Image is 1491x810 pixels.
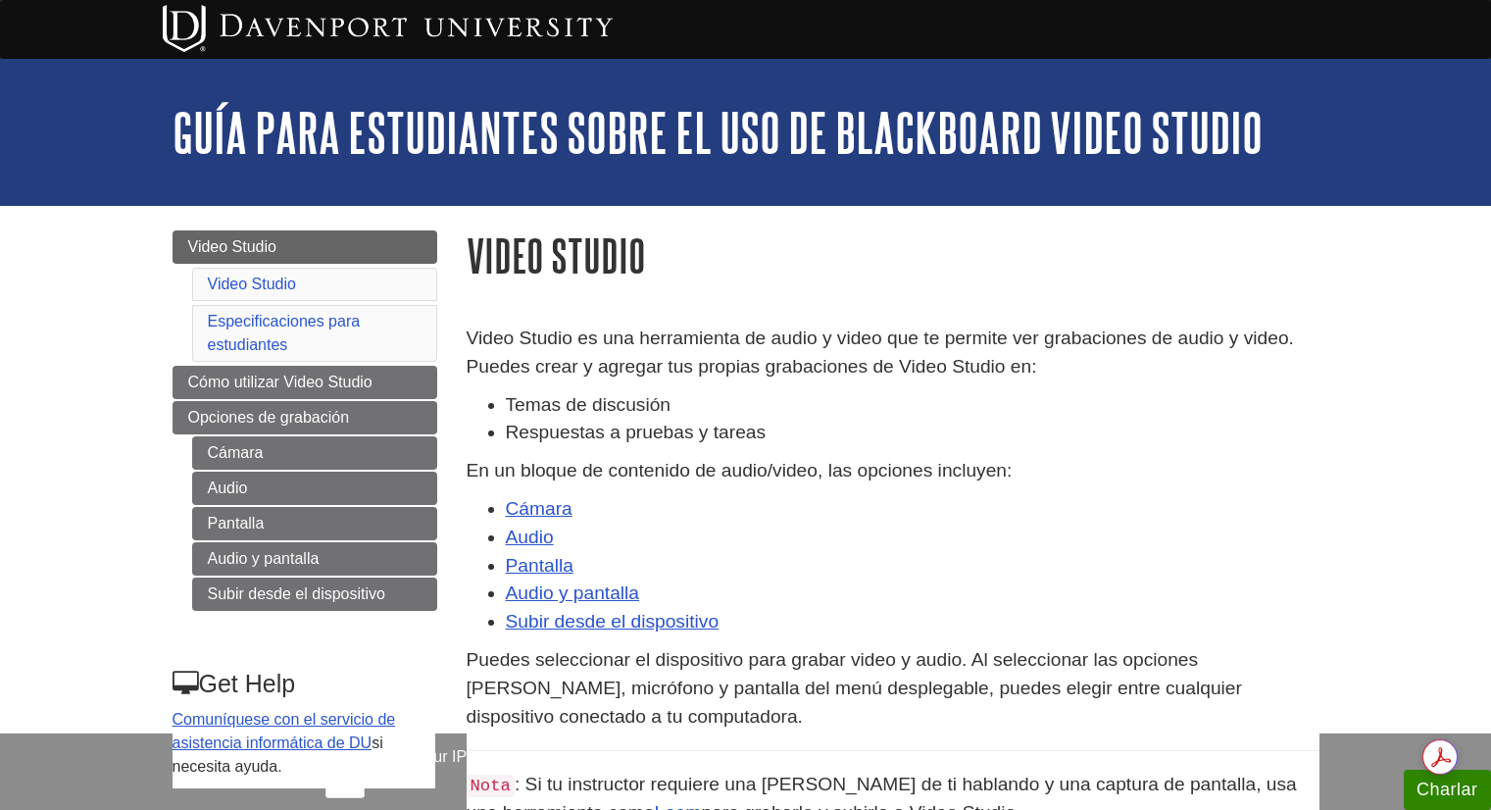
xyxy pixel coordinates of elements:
[192,578,437,611] a: Subir desde el dispositivo
[188,409,350,426] span: Opciones de grabación
[192,542,437,576] a: Audio y pantalla
[506,611,720,632] a: Subir desde el dispositivo
[506,419,1319,447] li: Respuestas a pruebas y tareas
[467,775,515,797] code: Nota
[208,313,361,353] a: Especificaciones para estudiantes
[208,276,296,292] a: Video Studio
[163,5,613,52] img: Davenport University
[188,238,276,255] span: Video Studio
[506,391,1319,420] li: Temas de discusión
[173,102,1263,163] a: Guía para estudiantes sobre el uso de Blackboard Video Studio
[173,711,396,751] a: Comuníquese con el servicio de asistencia informática de DU
[506,527,554,547] a: Audio
[506,498,572,519] a: Cámara
[192,472,437,505] a: Audio
[188,374,373,390] span: Cómo utilizar Video Studio
[173,230,437,264] a: Video Studio
[192,507,437,540] a: Pantalla
[173,401,437,434] a: Opciones de grabación
[506,582,640,603] a: Audio y pantalla
[173,670,435,698] h3: Get Help
[467,457,1319,485] p: En un bloque de contenido de audio/video, las opciones incluyen:
[1404,770,1491,810] button: Charlar
[467,230,1319,280] h1: Video Studio
[506,555,573,576] a: Pantalla
[173,708,435,779] p: si necesita ayuda.
[467,646,1319,731] p: Puedes seleccionar el dispositivo para grabar video y audio. Al seleccionar las opciones [PERSON_...
[192,436,437,470] a: Cámara
[173,366,437,399] a: Cómo utilizar Video Studio
[467,325,1319,381] p: Video Studio es una herramienta de audio y video que te permite ver grabaciones de audio y video....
